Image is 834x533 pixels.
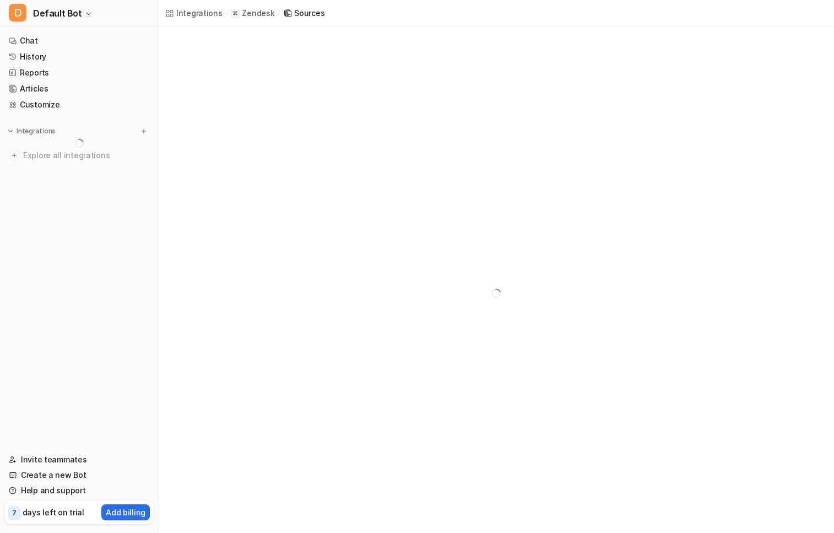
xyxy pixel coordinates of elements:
a: Articles [4,81,154,96]
p: Add billing [106,507,145,518]
div: Sources [294,7,324,19]
img: explore all integrations [9,150,20,161]
span: Default Bot [33,6,82,21]
img: expand menu [7,127,14,135]
div: Integrations [176,7,223,19]
a: Sources [283,7,324,19]
a: Reports [4,65,154,80]
img: menu_add.svg [140,127,148,135]
p: 7 [12,508,17,518]
a: Explore all integrations [4,148,154,163]
span: / [278,8,280,18]
span: Explore all integrations [23,147,149,164]
span: / [226,8,228,18]
p: days left on trial [23,507,84,518]
p: Integrations [17,127,56,136]
a: Create a new Bot [4,467,154,483]
p: Zendesk [242,8,274,19]
a: History [4,49,154,64]
a: Help and support [4,483,154,498]
a: Zendesk [231,8,274,19]
a: Chat [4,33,154,49]
button: Integrations [4,126,59,137]
a: Invite teammates [4,452,154,467]
span: D [9,4,26,21]
a: Integrations [165,7,223,19]
button: Add billing [101,504,150,520]
a: Customize [4,97,154,112]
